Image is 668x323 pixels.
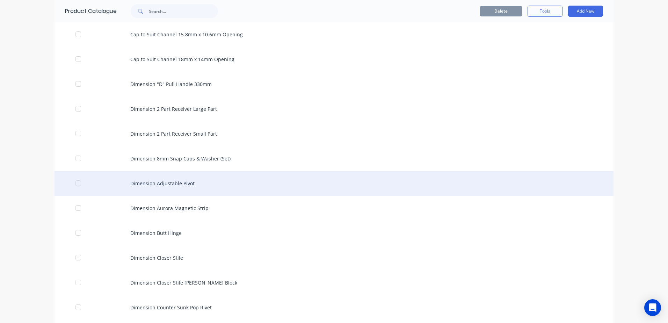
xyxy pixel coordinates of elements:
[55,295,613,320] div: Dimension Counter Sunk Pop Rivet
[55,245,613,270] div: Dimension Closer Stile
[55,196,613,221] div: Dimension Aurora Magnetic Strip
[528,6,562,17] button: Tools
[644,299,661,316] div: Open Intercom Messenger
[55,22,613,47] div: Cap to Suit Channel 15.8mm x 10.6mm Opening
[55,270,613,295] div: Dimension Closer Stile [PERSON_NAME] Block
[568,6,603,17] button: Add New
[55,171,613,196] div: Dimension Adjustable Pivot
[55,47,613,72] div: Cap to Suit Channel 18mm x 14mm Opening
[55,221,613,245] div: Dimension Butt Hinge
[55,72,613,96] div: Dimension "D" Pull Handle 330mm
[55,146,613,171] div: Dimension 8mm Snap Caps & Washer (Set)
[55,96,613,121] div: Dimension 2 Part Receiver Large Part
[480,6,522,16] button: Delete
[149,4,218,18] input: Search...
[55,121,613,146] div: Dimension 2 Part Receiver Small Part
